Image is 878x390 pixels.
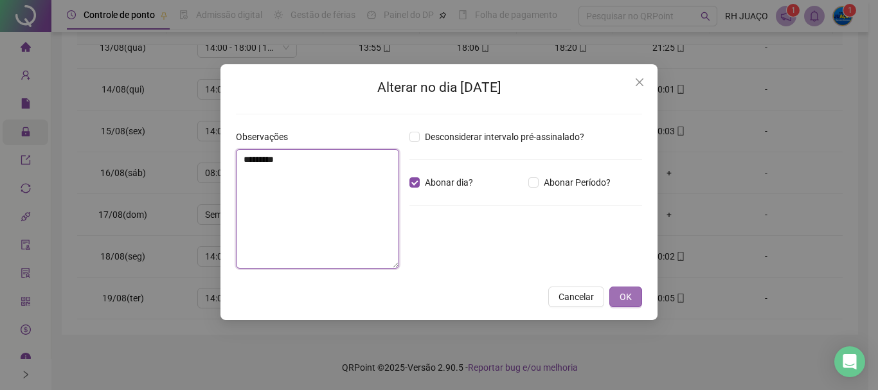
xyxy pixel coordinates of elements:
[539,175,616,190] span: Abonar Período?
[548,287,604,307] button: Cancelar
[620,290,632,304] span: OK
[634,77,645,87] span: close
[420,175,478,190] span: Abonar dia?
[236,130,296,144] label: Observações
[609,287,642,307] button: OK
[420,130,589,144] span: Desconsiderar intervalo pré-assinalado?
[629,72,650,93] button: Close
[236,77,642,98] h2: Alterar no dia [DATE]
[559,290,594,304] span: Cancelar
[834,346,865,377] div: Open Intercom Messenger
